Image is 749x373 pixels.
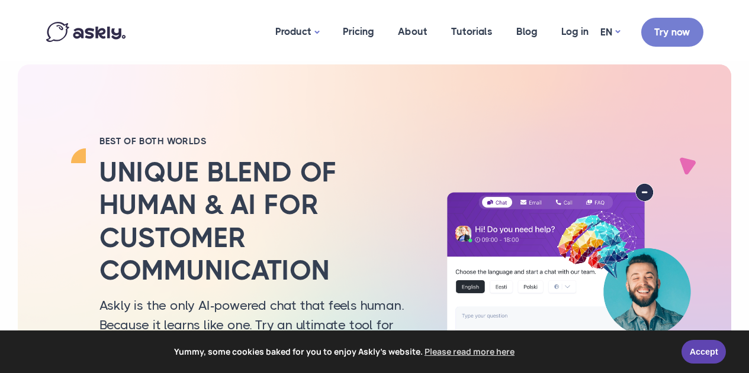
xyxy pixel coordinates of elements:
a: Try now [641,18,703,47]
span: Yummy, some cookies baked for you to enjoy Askly's website. [17,343,673,361]
a: Log in [549,3,600,60]
a: Blog [504,3,549,60]
a: EN [600,24,620,41]
h2: Unique blend of human & AI for customer communication [99,156,419,287]
iframe: Askly chat [711,275,740,335]
a: Accept [682,340,726,364]
a: Pricing [331,3,386,60]
img: Askly [46,22,126,42]
a: Tutorials [439,3,504,60]
h2: BEST OF BOTH WORLDS [99,135,419,147]
a: Product [263,3,331,61]
a: About [386,3,439,60]
a: learn more about cookies [423,343,516,361]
